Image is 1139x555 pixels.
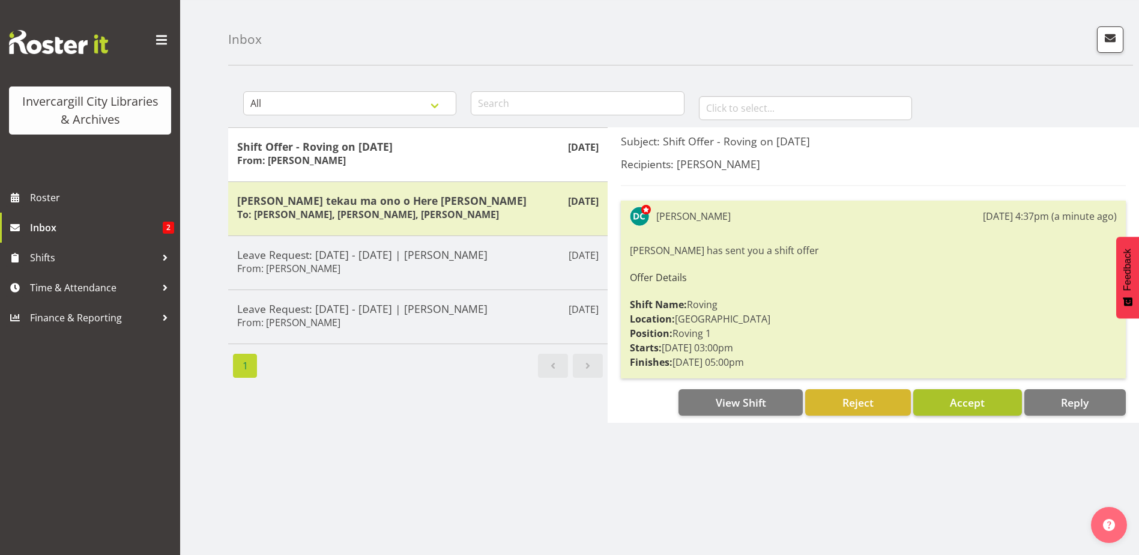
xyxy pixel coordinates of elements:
button: Accept [913,389,1022,416]
strong: Finishes: [630,356,672,369]
button: View Shift [678,389,803,416]
h5: Shift Offer - Roving on [DATE] [237,140,599,153]
button: Feedback - Show survey [1116,237,1139,318]
span: Reject [842,395,874,410]
span: View Shift [716,395,766,410]
h5: Subject: Shift Offer - Roving on [DATE] [621,135,1126,148]
h6: To: [PERSON_NAME], [PERSON_NAME], [PERSON_NAME] [237,208,499,220]
span: Finance & Reporting [30,309,156,327]
div: [DATE] 4:37pm (a minute ago) [983,209,1117,223]
h6: From: [PERSON_NAME] [237,154,346,166]
span: Inbox [30,219,163,237]
input: Search [471,91,684,115]
p: [DATE] [569,302,599,317]
span: Feedback [1122,249,1133,291]
button: Reply [1024,389,1126,416]
strong: Position: [630,327,672,340]
img: help-xxl-2.png [1103,519,1115,531]
p: [DATE] [569,248,599,262]
span: 2 [163,222,174,234]
input: Click to select... [699,96,912,120]
span: Accept [950,395,985,410]
strong: Starts: [630,341,662,354]
span: Reply [1061,395,1089,410]
h6: From: [PERSON_NAME] [237,317,340,329]
h4: Inbox [228,32,262,46]
a: Previous page [538,354,568,378]
span: Shifts [30,249,156,267]
h5: Recipients: [PERSON_NAME] [621,157,1126,171]
span: Time & Attendance [30,279,156,297]
strong: Location: [630,312,675,326]
h5: Leave Request: [DATE] - [DATE] | [PERSON_NAME] [237,302,599,315]
p: [DATE] [568,140,599,154]
span: Roster [30,189,174,207]
div: [PERSON_NAME] has sent you a shift offer Roving [GEOGRAPHIC_DATA] Roving 1 [DATE] 03:00pm [DATE] ... [630,240,1117,372]
strong: Shift Name: [630,298,687,311]
a: Next page [573,354,603,378]
div: [PERSON_NAME] [656,209,731,223]
h6: Offer Details [630,272,1117,283]
h6: From: [PERSON_NAME] [237,262,340,274]
h5: Leave Request: [DATE] - [DATE] | [PERSON_NAME] [237,248,599,261]
p: [DATE] [568,194,599,208]
h5: [PERSON_NAME] tekau ma ono o Here [PERSON_NAME] [237,194,599,207]
div: Invercargill City Libraries & Archives [21,92,159,129]
button: Reject [805,389,910,416]
img: donald-cunningham11616.jpg [630,207,649,226]
img: Rosterit website logo [9,30,108,54]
